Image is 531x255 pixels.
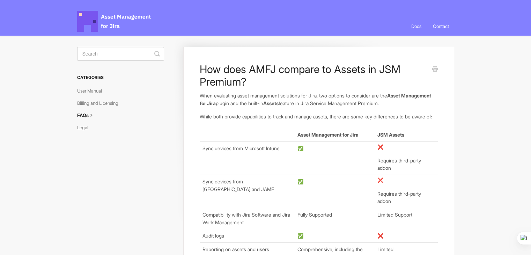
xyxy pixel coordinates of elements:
[200,229,295,243] td: Audit logs
[200,208,295,229] td: Compatibility with Jira Software and Jira Work Management
[377,190,435,205] p: Requires third-party addon
[297,132,359,138] b: Asset Management for Jira
[295,208,375,229] td: Fully Supported
[295,175,375,208] td: ✅
[200,175,295,208] td: Sync devices from [GEOGRAPHIC_DATA] and JAMF
[200,113,437,121] p: While both provide capabilities to track and manage assets, there are some key differences to be ...
[375,229,437,243] td: ❌
[200,92,437,107] p: When evaluating asset management solutions for Jira, two options to consider are the plugin and t...
[377,176,435,184] p: ❌
[375,208,437,229] td: Limited Support
[77,11,152,32] span: Asset Management for Jira Docs
[77,71,164,84] h3: Categories
[377,157,435,172] p: Requires third-party addon
[377,132,404,138] b: JSM Assets
[77,122,94,133] a: Legal
[77,110,100,121] a: FAQs
[77,85,107,96] a: User Manual
[295,141,375,175] td: ✅
[432,66,438,73] a: Print this Article
[263,100,279,106] b: Assets
[428,17,454,36] a: Contact
[77,47,164,61] input: Search
[200,141,295,175] td: Sync devices from Microsoft Intune
[77,97,124,109] a: Billing and Licensing
[200,93,431,106] b: Asset Management for Jira
[406,17,427,36] a: Docs
[200,63,427,88] h1: How does AMFJ compare to Assets in JSM Premium?
[377,143,435,151] p: ❌
[295,229,375,243] td: ✅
